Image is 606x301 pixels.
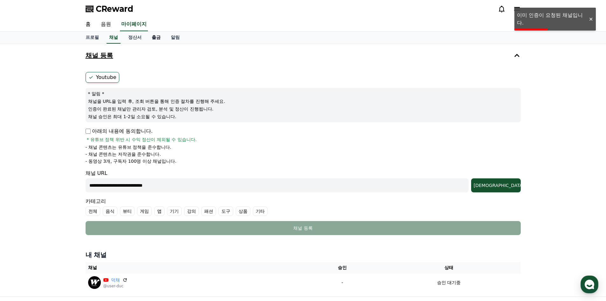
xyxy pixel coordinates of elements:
[86,144,171,150] p: - 채널 콘텐츠는 유튜브 정책을 준수합니다.
[147,32,166,44] a: 출금
[474,182,518,189] div: [DEMOGRAPHIC_DATA]
[471,178,521,192] button: [DEMOGRAPHIC_DATA]
[98,225,508,231] div: 채널 등록
[103,206,117,216] label: 음식
[86,127,153,135] p: 아래의 내용에 동의합니다.
[310,279,374,286] p: -
[87,136,197,143] span: * 유튜브 정책 위반 시 수익 정산이 제외될 수 있습니다.
[82,202,122,218] a: 설정
[307,262,377,274] th: 승인
[86,197,521,216] div: 카테고리
[86,4,133,14] a: CReward
[107,32,121,44] a: 채널
[86,72,119,83] label: Youtube
[111,277,120,283] a: 덕채
[80,32,104,44] a: 프로필
[58,212,66,217] span: 대화
[123,32,147,44] a: 정산서
[253,206,268,216] label: 기타
[86,262,308,274] th: 채널
[88,113,518,120] p: 채널 승인은 최대 1-2일 소요될 수 있습니다.
[86,169,521,192] div: 채널 URL
[83,47,523,64] button: 채널 등록
[42,202,82,218] a: 대화
[120,206,135,216] label: 뷰티
[167,206,182,216] label: 기기
[88,276,101,289] img: 덕채
[137,206,152,216] label: 게임
[88,98,518,104] p: 채널을 URL을 입력 후, 조회 버튼을 통해 인증 절차를 진행해 주세요.
[96,4,133,14] span: CReward
[184,206,199,216] label: 강의
[437,279,461,286] p: 승인 대기중
[98,211,106,217] span: 설정
[120,18,148,31] a: 마이페이지
[103,283,128,289] p: @user-duc
[154,206,164,216] label: 앱
[86,52,113,59] h4: 채널 등록
[86,206,100,216] label: 전체
[88,106,518,112] p: 인증이 완료된 채널만 관리자 검토, 분석 및 정산이 진행됩니다.
[86,158,177,164] p: - 동영상 3개, 구독자 100명 이상 채널입니다.
[20,211,24,217] span: 홈
[166,32,185,44] a: 알림
[201,206,216,216] label: 패션
[86,221,521,235] button: 채널 등록
[236,206,250,216] label: 상품
[96,18,116,31] a: 음원
[86,250,521,259] h4: 내 채널
[2,202,42,218] a: 홈
[219,206,233,216] label: 도구
[80,18,96,31] a: 홈
[377,262,521,274] th: 상태
[86,151,161,157] p: - 채널 콘텐츠는 저작권을 준수합니다.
